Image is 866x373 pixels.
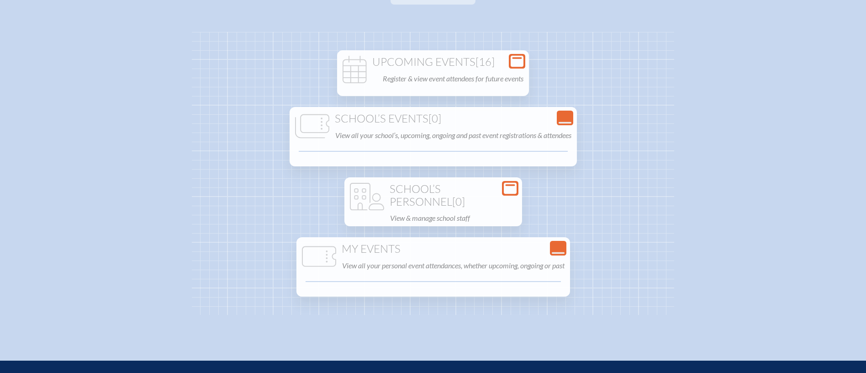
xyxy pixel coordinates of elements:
[452,195,465,208] span: [0]
[335,129,571,142] p: View all your school’s, upcoming, ongoing and past event registrations & attendees
[348,183,518,208] h1: School’s Personnel
[383,72,523,85] p: Register & view event attendees for future events
[341,56,525,69] h1: Upcoming Events
[390,212,517,224] p: View & manage school staff
[428,112,441,125] span: [0]
[300,243,566,256] h1: My Events
[293,112,573,125] h1: School’s Events
[342,259,565,272] p: View all your personal event attendances, whether upcoming, ongoing or past
[475,55,495,69] span: [16]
